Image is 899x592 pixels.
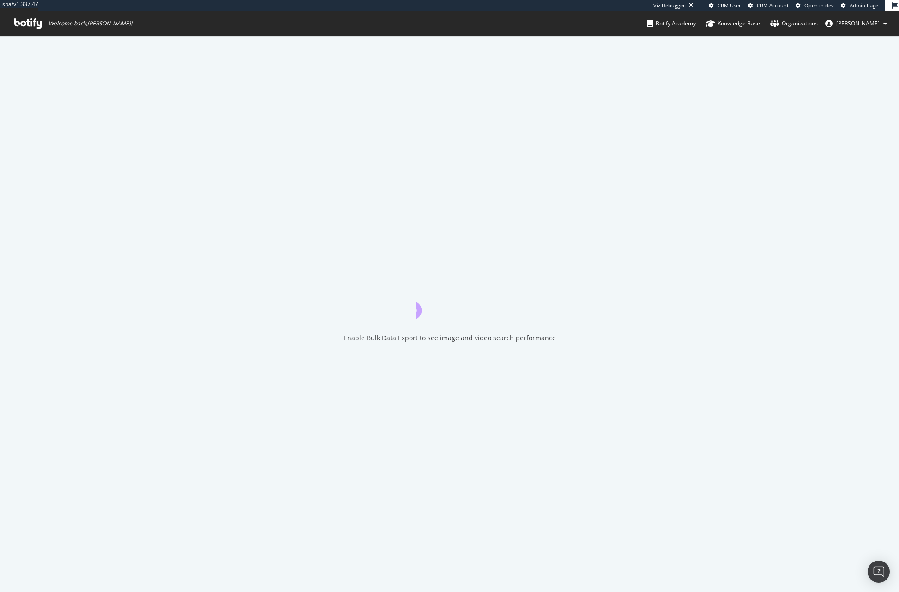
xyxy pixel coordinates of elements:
[818,16,894,31] button: [PERSON_NAME]
[804,2,834,9] span: Open in dev
[796,2,834,9] a: Open in dev
[647,11,696,36] a: Botify Academy
[647,19,696,28] div: Botify Academy
[416,285,483,319] div: animation
[770,11,818,36] a: Organizations
[706,11,760,36] a: Knowledge Base
[868,561,890,583] div: Open Intercom Messenger
[836,19,880,27] span: phoebe
[748,2,789,9] a: CRM Account
[653,2,687,9] div: Viz Debugger:
[344,333,556,343] div: Enable Bulk Data Export to see image and video search performance
[709,2,741,9] a: CRM User
[706,19,760,28] div: Knowledge Base
[850,2,878,9] span: Admin Page
[718,2,741,9] span: CRM User
[757,2,789,9] span: CRM Account
[841,2,878,9] a: Admin Page
[48,20,132,27] span: Welcome back, [PERSON_NAME] !
[770,19,818,28] div: Organizations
